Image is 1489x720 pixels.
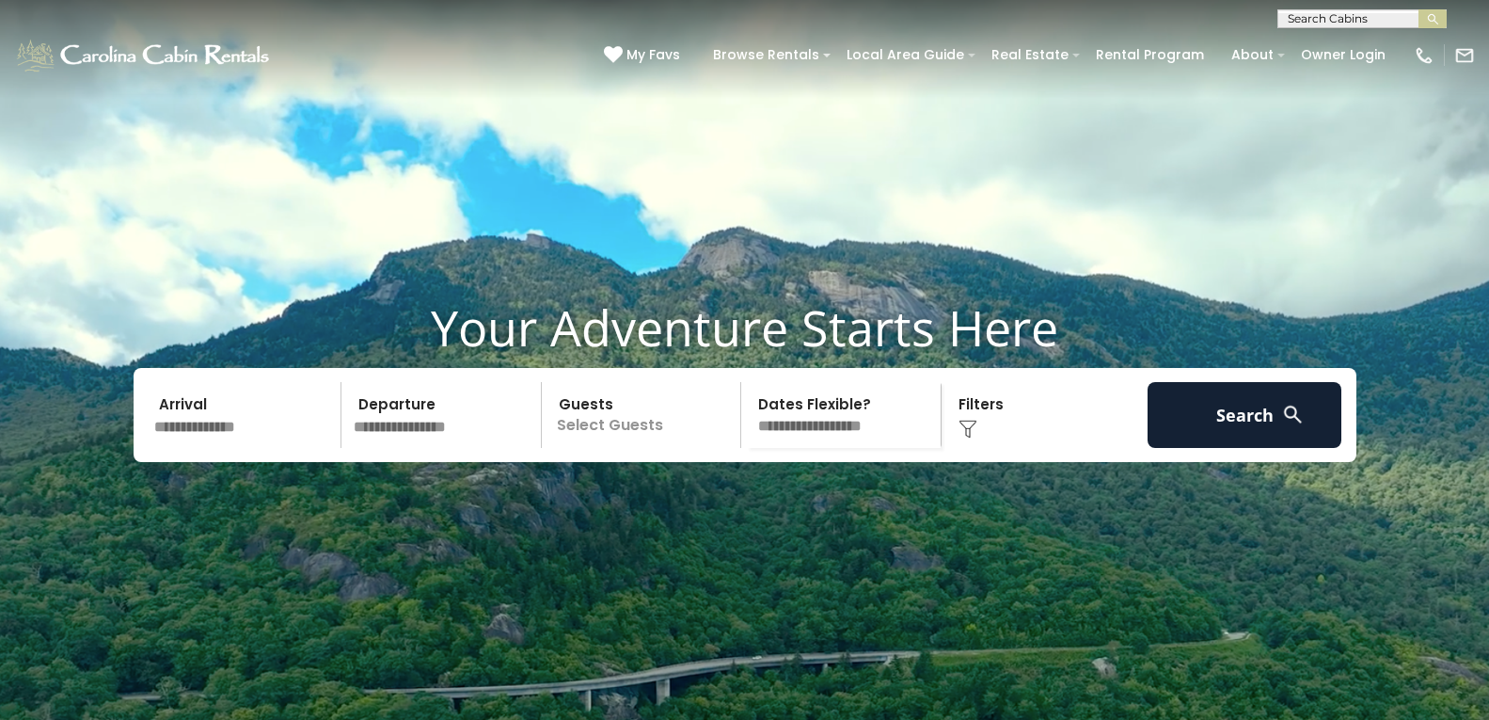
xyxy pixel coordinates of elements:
img: phone-regular-white.png [1414,45,1434,66]
img: search-regular-white.png [1281,403,1305,426]
a: Owner Login [1291,40,1395,70]
img: White-1-1-2.png [14,37,275,74]
a: My Favs [604,45,685,66]
p: Select Guests [547,382,741,448]
a: Local Area Guide [837,40,974,70]
a: About [1222,40,1283,70]
h1: Your Adventure Starts Here [14,298,1475,357]
a: Real Estate [982,40,1078,70]
img: mail-regular-white.png [1454,45,1475,66]
span: My Favs [626,45,680,65]
a: Browse Rentals [704,40,829,70]
a: Rental Program [1086,40,1213,70]
img: filter--v1.png [958,420,977,439]
button: Search [1148,382,1342,448]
